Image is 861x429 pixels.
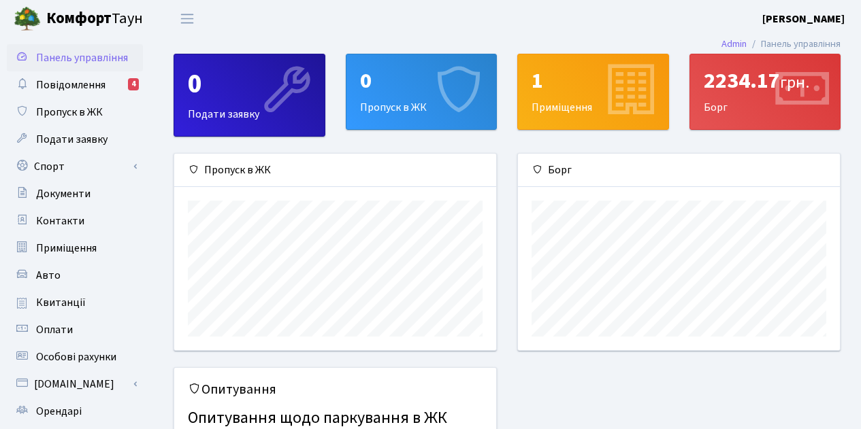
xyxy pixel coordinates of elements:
[7,398,143,425] a: Орендарі
[14,5,41,33] img: logo.png
[7,371,143,398] a: [DOMAIN_NAME]
[128,78,139,90] div: 4
[36,241,97,256] span: Приміщення
[747,37,841,52] li: Панель управління
[7,262,143,289] a: Авто
[346,54,497,129] div: Пропуск в ЖК
[36,268,61,283] span: Авто
[360,68,483,94] div: 0
[721,37,747,51] a: Admin
[7,99,143,126] a: Пропуск в ЖК
[762,12,845,27] b: [PERSON_NAME]
[518,54,668,129] div: Приміщення
[188,381,483,398] h5: Опитування
[7,180,143,207] a: Документи
[36,322,73,337] span: Оплати
[170,7,204,30] button: Переключити навігацію
[7,71,143,99] a: Повідомлення4
[7,343,143,371] a: Особові рахунки
[7,126,143,153] a: Подати заявку
[36,132,108,147] span: Подати заявку
[188,68,311,101] div: 0
[46,7,143,31] span: Таун
[7,235,143,262] a: Приміщення
[36,105,103,120] span: Пропуск в ЖК
[346,54,498,130] a: 0Пропуск в ЖК
[762,11,845,27] a: [PERSON_NAME]
[36,186,91,201] span: Документи
[36,213,84,228] span: Контакти
[704,68,827,94] div: 2234.17
[36,349,116,364] span: Особові рахунки
[690,54,841,129] div: Борг
[36,78,105,92] span: Повідомлення
[7,44,143,71] a: Панель управління
[518,154,840,187] div: Борг
[532,68,655,94] div: 1
[174,54,325,136] div: Подати заявку
[7,289,143,316] a: Квитанції
[7,207,143,235] a: Контакти
[36,404,82,419] span: Орендарі
[7,153,143,180] a: Спорт
[36,50,128,65] span: Панель управління
[36,295,86,310] span: Квитанції
[701,30,861,58] nav: breadcrumb
[517,54,669,130] a: 1Приміщення
[174,54,325,137] a: 0Подати заявку
[174,154,496,187] div: Пропуск в ЖК
[7,316,143,343] a: Оплати
[46,7,112,29] b: Комфорт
